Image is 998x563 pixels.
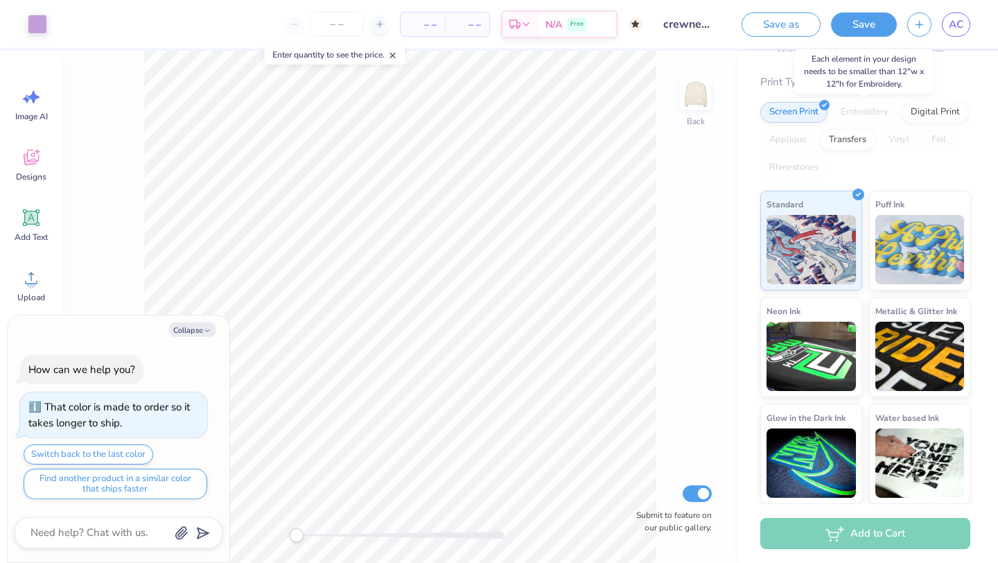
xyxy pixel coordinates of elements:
[767,197,803,211] span: Standard
[290,528,304,542] div: Accessibility label
[875,428,965,498] img: Water based Ink
[169,322,216,337] button: Collapse
[767,428,856,498] img: Glow in the Dark Ink
[570,19,584,29] span: Free
[742,12,821,37] button: Save as
[24,469,207,499] button: Find another product in a similar color that ships faster
[682,80,710,108] img: Back
[760,74,970,90] div: Print Type
[832,102,898,123] div: Embroidery
[831,12,897,37] button: Save
[767,304,800,318] span: Neon Ink
[760,102,828,123] div: Screen Print
[24,444,153,465] button: Switch back to the last color
[875,304,957,318] span: Metallic & Glitter Ink
[28,363,135,376] div: How can we help you?
[875,215,965,284] img: Puff Ink
[875,410,939,425] span: Water based Ink
[820,130,875,150] div: Transfers
[687,115,705,128] div: Back
[942,12,970,37] a: AC
[795,49,934,94] div: Each element in your design needs to be smaller than 12"w x 12"h for Embroidery.
[949,17,963,33] span: AC
[875,322,965,391] img: Metallic & Glitter Ink
[16,171,46,182] span: Designs
[17,292,45,303] span: Upload
[767,215,856,284] img: Standard
[15,111,48,122] span: Image AI
[879,130,918,150] div: Vinyl
[767,410,846,425] span: Glow in the Dark Ink
[902,102,969,123] div: Digital Print
[310,12,364,37] input: – –
[875,197,904,211] span: Puff Ink
[629,509,712,534] label: Submit to feature on our public gallery.
[28,400,190,430] div: That color is made to order so it takes longer to ship.
[922,130,955,150] div: Foil
[767,322,856,391] img: Neon Ink
[409,17,437,32] span: – –
[760,157,828,178] div: Rhinestones
[653,10,721,38] input: Untitled Design
[265,45,405,64] div: Enter quantity to see the price.
[545,17,562,32] span: N/A
[15,232,48,243] span: Add Text
[760,130,816,150] div: Applique
[453,17,481,32] span: – –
